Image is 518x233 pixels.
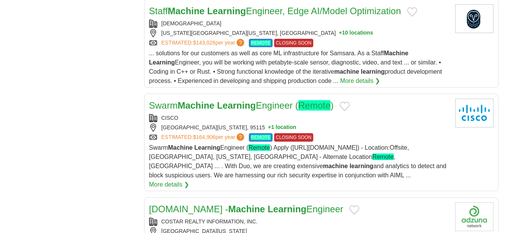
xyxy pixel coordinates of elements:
[207,6,246,16] strong: Learning
[149,59,175,66] strong: Learning
[340,76,380,86] a: More details ❯
[298,100,331,111] ah_el_jm_1710857245543: Remote
[350,163,373,169] strong: learning
[334,68,359,75] strong: machine
[372,154,394,160] ah_el_jm_1710857245543: Remote
[149,50,442,84] span: ... solutions for our customers as well as core ML infrastructure for Samsara. As a Staff Enginee...
[149,180,189,189] a: More details ❯
[161,133,246,142] a: ESTIMATED:$164,906per year?
[168,144,192,151] strong: Machine
[193,40,215,46] span: $143,026
[349,205,359,215] button: Add to favorite jobs
[268,124,271,132] span: +
[149,6,401,16] a: StaffMachine LearningEngineer, Edge AI/Model Optimization
[339,29,373,37] button: +10 locations
[168,6,204,16] strong: Machine
[455,99,493,127] img: Cisco logo
[251,135,270,140] ah_el_jm_1710857245543: REMOTE
[455,202,493,231] img: Company logo
[455,4,493,33] img: Samsara logo
[217,100,256,111] strong: Learning
[323,163,348,169] strong: machine
[274,133,314,142] span: CLOSING SOON
[149,144,447,178] span: Swarm Engineer ( ) Apply ([URL][DOMAIN_NAME]) - Location:Offsite, [GEOGRAPHIC_DATA], [US_STATE], ...
[268,204,306,214] strong: Learning
[339,29,342,37] span: +
[161,39,246,47] a: ESTIMATED:$143,026per year?
[149,100,334,111] a: SwarmMachine LearningEngineer (Remote)
[248,144,270,151] ah_el_jm_1710857245543: Remote
[251,40,270,46] ah_el_jm_1710857245543: REMOTE
[237,39,244,46] span: ?
[268,124,296,132] button: +1 location
[161,20,222,26] a: [DEMOGRAPHIC_DATA]
[178,100,214,111] strong: Machine
[193,134,215,140] span: $164,906
[237,133,244,141] span: ?
[228,204,265,214] strong: Machine
[161,115,178,121] a: CISCO
[361,68,385,75] strong: learning
[149,218,449,226] div: COSTAR REALTY INFORMATION, INC.
[384,50,408,56] strong: Machine
[274,39,314,47] span: CLOSING SOON
[149,29,449,37] div: [US_STATE][GEOGRAPHIC_DATA][US_STATE], [GEOGRAPHIC_DATA]
[340,102,350,111] button: Add to favorite jobs
[194,144,220,151] strong: Learning
[149,124,449,132] div: [GEOGRAPHIC_DATA][US_STATE], 95115
[407,7,417,17] button: Add to favorite jobs
[149,204,344,214] a: [DOMAIN_NAME] -Machine LearningEngineer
